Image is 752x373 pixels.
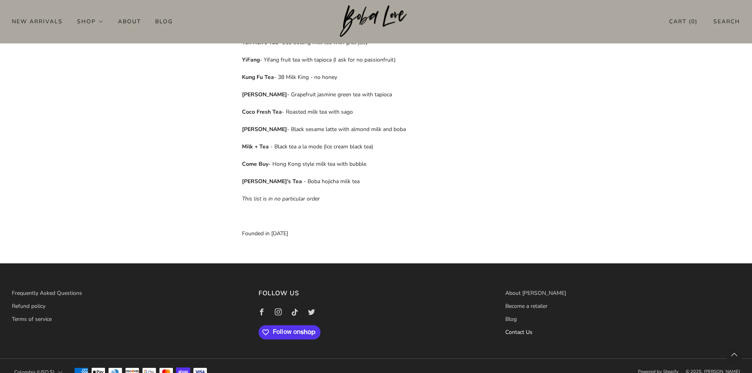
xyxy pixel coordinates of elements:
[713,15,740,28] a: Search
[12,289,82,297] a: Frequently Asked Questions
[242,143,269,150] b: Milk + Tea
[12,315,52,323] a: Terms of service
[505,289,566,297] a: About [PERSON_NAME]
[242,176,510,187] p: - Boba hojicha milk tea
[242,39,278,46] strong: Ten Ren's Tea
[242,73,274,81] strong: Kung Fu Tea
[242,54,510,66] p: - Yifang fruit tea with tapioca (I ask for no passionfruit)
[12,302,45,310] a: Refund policy
[691,18,695,25] items-count: 0
[242,195,320,202] em: This list is in no particular order
[242,141,510,153] p: - Black tea a la mode (Ice cream black tea)
[242,228,510,240] p: Founded in [DATE]
[242,108,282,116] strong: Coco Fresh Tea
[77,15,104,28] a: Shop
[242,91,287,98] strong: [PERSON_NAME]
[726,347,743,364] back-to-top-button: Back to top
[242,71,510,83] p: - 38 Milk King - no honey
[505,315,517,323] a: Blog
[242,126,287,133] strong: [PERSON_NAME]
[242,56,260,64] strong: YiFang
[242,178,302,185] strong: [PERSON_NAME]'s Tea
[242,158,510,170] p: - Hong Kong style milk tea with bubble
[242,160,268,168] strong: Come Buy
[340,5,412,37] img: Boba Love
[242,124,510,135] p: - Black sesame latte with almond milk and boba
[118,15,141,28] a: About
[155,15,173,28] a: Blog
[12,15,63,28] a: New Arrivals
[242,106,510,118] p: - Roasted milk tea with sago
[505,302,548,310] a: Become a retailer
[242,89,510,101] p: - Grapefruit jasmine green tea with tapioca
[669,15,698,28] a: Cart
[505,328,533,336] a: Contact Us
[259,287,493,299] h3: Follow us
